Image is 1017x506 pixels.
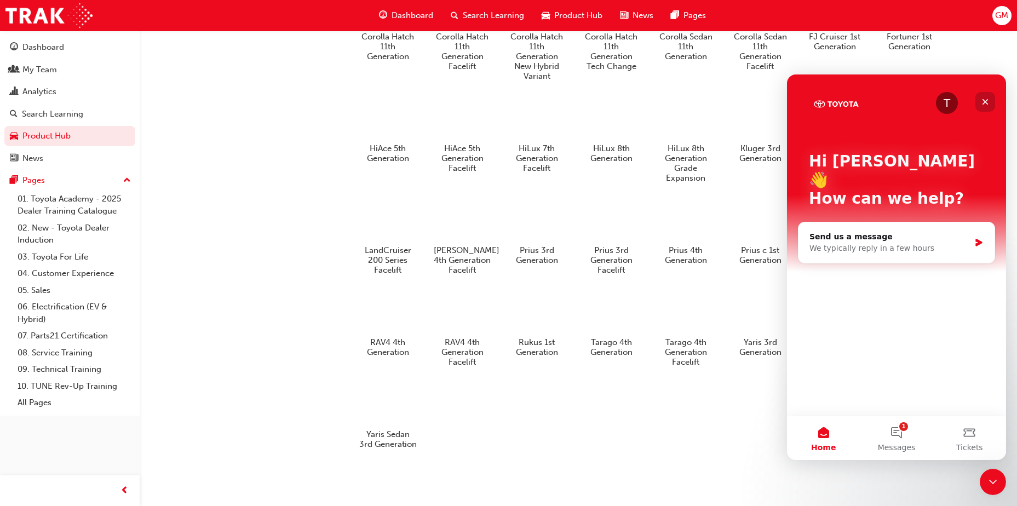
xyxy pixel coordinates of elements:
h5: Corolla Hatch 11th Generation [359,32,417,61]
div: News [22,152,43,165]
a: 10. TUNE Rev-Up Training [13,378,135,395]
h5: Corolla Sedan 11th Generation [657,32,715,61]
h5: FJ Cruiser 1st Generation [806,32,864,51]
h5: Tarago 4th Generation [583,337,640,357]
span: search-icon [451,9,458,22]
a: Analytics [4,82,135,102]
h5: Corolla Sedan 11th Generation Facelift [732,32,789,71]
a: 05. Sales [13,282,135,299]
a: Prius 3rd Generation [504,196,570,269]
span: GM [995,9,1008,22]
a: All Pages [13,394,135,411]
a: 03. Toyota For Life [13,249,135,266]
a: Product Hub [4,126,135,146]
iframe: Intercom live chat [787,74,1006,460]
h5: HiLux 7th Generation Facelift [508,143,566,173]
span: Search Learning [463,9,524,22]
a: LandCruiser 200 Series Facelift [355,196,421,279]
a: Kluger 3rd Generation [727,94,793,168]
a: HiLux 8th Generation [578,94,644,168]
a: Tarago 4th Generation Facelift [653,288,719,371]
a: News [4,148,135,169]
span: news-icon [620,9,628,22]
span: car-icon [542,9,550,22]
a: Dashboard [4,37,135,58]
div: Pages [22,174,45,187]
span: prev-icon [120,484,129,498]
h5: HiLux 8th Generation Grade Expansion [657,143,715,183]
a: My Team [4,60,135,80]
a: [PERSON_NAME] 4th Generation Facelift [429,196,495,279]
div: Analytics [22,85,56,98]
button: Pages [4,170,135,191]
span: chart-icon [10,87,18,97]
a: Search Learning [4,104,135,124]
a: HiAce 5th Generation Facelift [429,94,495,177]
a: HiLux 8th Generation Grade Expansion [653,94,719,187]
a: HiLux 7th Generation Facelift [504,94,570,177]
div: Dashboard [22,41,64,54]
a: RAV4 4th Generation [355,288,421,361]
a: Prius 3rd Generation Facelift [578,196,644,279]
h5: Yaris 3rd Generation [732,337,789,357]
a: Yaris 3rd Generation [727,288,793,361]
button: GM [992,6,1012,25]
span: pages-icon [10,176,18,186]
a: 01. Toyota Academy - 2025 Dealer Training Catalogue [13,191,135,220]
a: Tarago 4th Generation [578,288,644,361]
span: up-icon [123,174,131,188]
h5: HiLux 8th Generation [583,143,640,163]
h5: Fortuner 1st Generation [881,32,938,51]
h5: Corolla Hatch 11th Generation New Hybrid Variant [508,32,566,81]
h5: HiAce 5th Generation [359,143,417,163]
a: pages-iconPages [662,4,715,27]
a: search-iconSearch Learning [442,4,533,27]
h5: Prius 3rd Generation [508,245,566,265]
button: DashboardMy TeamAnalyticsSearch LearningProduct HubNews [4,35,135,170]
h5: Prius 4th Generation [657,245,715,265]
img: Trak [5,3,93,28]
span: guage-icon [379,9,387,22]
a: Prius 4th Generation [653,196,719,269]
h5: RAV4 4th Generation Facelift [434,337,491,367]
h5: Yaris Sedan 3rd Generation [359,429,417,449]
a: Yaris Sedan 3rd Generation [355,380,421,453]
div: Search Learning [22,108,83,120]
h5: Corolla Hatch 11th Generation Tech Change [583,32,640,71]
span: car-icon [10,131,18,141]
span: pages-icon [671,9,679,22]
h5: Kluger 3rd Generation [732,143,789,163]
a: 08. Service Training [13,344,135,361]
a: news-iconNews [611,4,662,27]
span: Pages [683,9,706,22]
span: search-icon [10,110,18,119]
h5: [PERSON_NAME] 4th Generation Facelift [434,245,491,275]
span: News [633,9,653,22]
span: Dashboard [392,9,433,22]
a: 04. Customer Experience [13,265,135,282]
span: news-icon [10,154,18,164]
a: 06. Electrification (EV & Hybrid) [13,298,135,327]
iframe: Intercom live chat [980,469,1006,495]
span: guage-icon [10,43,18,53]
a: car-iconProduct Hub [533,4,611,27]
div: My Team [22,64,57,76]
a: Rukus 1st Generation [504,288,570,361]
span: people-icon [10,65,18,75]
a: Prius c 1st Generation [727,196,793,269]
h5: Prius c 1st Generation [732,245,789,265]
h5: Rukus 1st Generation [508,337,566,357]
a: 07. Parts21 Certification [13,327,135,344]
